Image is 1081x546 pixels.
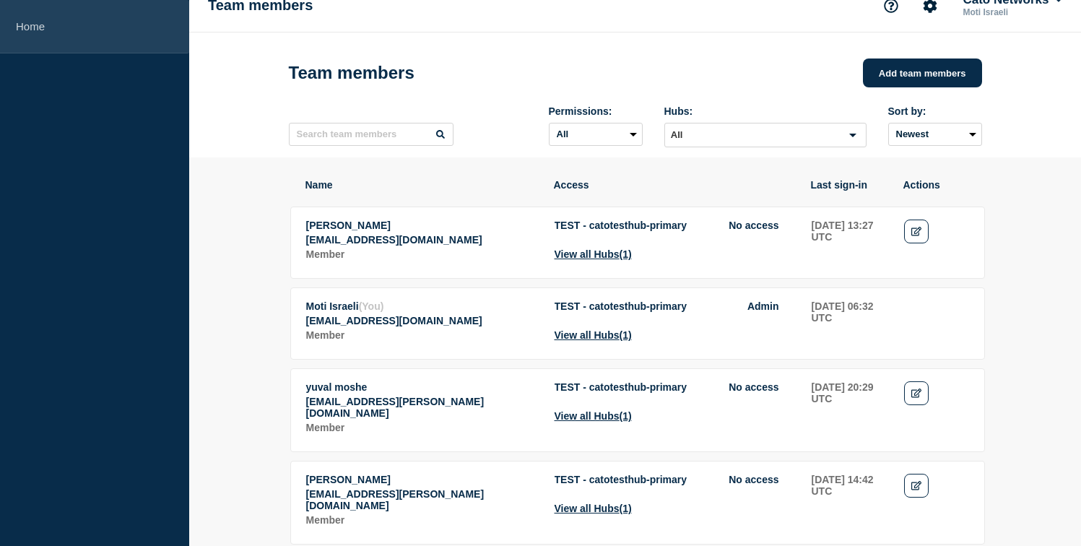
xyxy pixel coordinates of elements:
[620,410,632,422] span: (1)
[555,410,632,422] button: View all Hubs(1)
[555,300,779,312] li: Access to Hub TEST - catotesthub-primary with role Admin
[359,300,384,312] span: (You)
[903,381,970,437] td: Actions: Edit
[904,220,929,243] a: Edit
[306,248,539,260] p: Role: Member
[306,514,539,526] p: Role: Member
[620,329,632,341] span: (1)
[729,220,778,231] span: No access
[555,329,632,341] button: View all Hubs(1)
[306,300,539,312] p: Name: Moti Israeli
[903,178,969,191] th: Actions
[667,126,841,144] input: Search for option
[903,473,970,529] td: Actions: Edit
[306,234,539,246] p: Email: nedvanroi.bautil@catonetworks.com
[306,474,391,485] span: [PERSON_NAME]
[664,123,867,147] div: Search for option
[729,381,778,393] span: No access
[555,381,779,393] li: Access to Hub TEST - catotesthub-primary with role No access
[729,474,778,485] span: No access
[289,123,453,146] input: Search team members
[306,474,539,485] p: Name: Ami Schieber
[306,396,539,419] p: Email: yuval.moshe@catonetworks.com
[306,220,539,231] p: Name: Ned Bautil
[811,219,889,264] td: Last sign-in: 2025-09-07 13:27 UTC
[555,474,779,485] li: Access to Hub TEST - catotesthub-primary with role No access
[306,381,368,393] span: yuval moshe
[904,381,929,405] a: Edit
[555,300,687,312] span: TEST - catotesthub-primary
[553,178,796,191] th: Access
[620,248,632,260] span: (1)
[811,473,889,529] td: Last sign-in: 2025-07-06 14:42 UTC
[903,219,970,264] td: Actions: Edit
[549,105,643,117] div: Permissions:
[747,300,779,312] span: Admin
[306,422,539,433] p: Role: Member
[888,105,982,117] div: Sort by:
[306,488,539,511] p: Email: ami.schieber@catonetworks.com
[305,178,539,191] th: Name
[888,123,982,146] select: Sort by
[555,248,632,260] button: View all Hubs(1)
[960,7,1065,17] p: Moti Israeli
[664,105,867,117] div: Hubs:
[555,381,687,393] span: TEST - catotesthub-primary
[904,474,929,498] a: Edit
[306,315,539,326] p: Email: moti.israeli@catonetworks.com
[555,220,779,231] li: Access to Hub TEST - catotesthub-primary with role No access
[306,220,391,231] span: [PERSON_NAME]
[811,300,889,344] td: Last sign-in: 2025-09-11 06:32 UTC
[555,503,632,514] button: View all Hubs(1)
[620,503,632,514] span: (1)
[863,58,982,87] button: Add team members
[549,123,643,146] select: Permissions:
[306,381,539,393] p: Name: yuval moshe
[555,474,687,485] span: TEST - catotesthub-primary
[306,300,359,312] span: Moti Israeli
[903,300,970,344] td: Actions
[306,329,539,341] p: Role: Member
[555,220,687,231] span: TEST - catotesthub-primary
[811,381,889,437] td: Last sign-in: 2025-06-04 20:29 UTC
[810,178,888,191] th: Last sign-in
[289,63,414,83] h1: Team members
